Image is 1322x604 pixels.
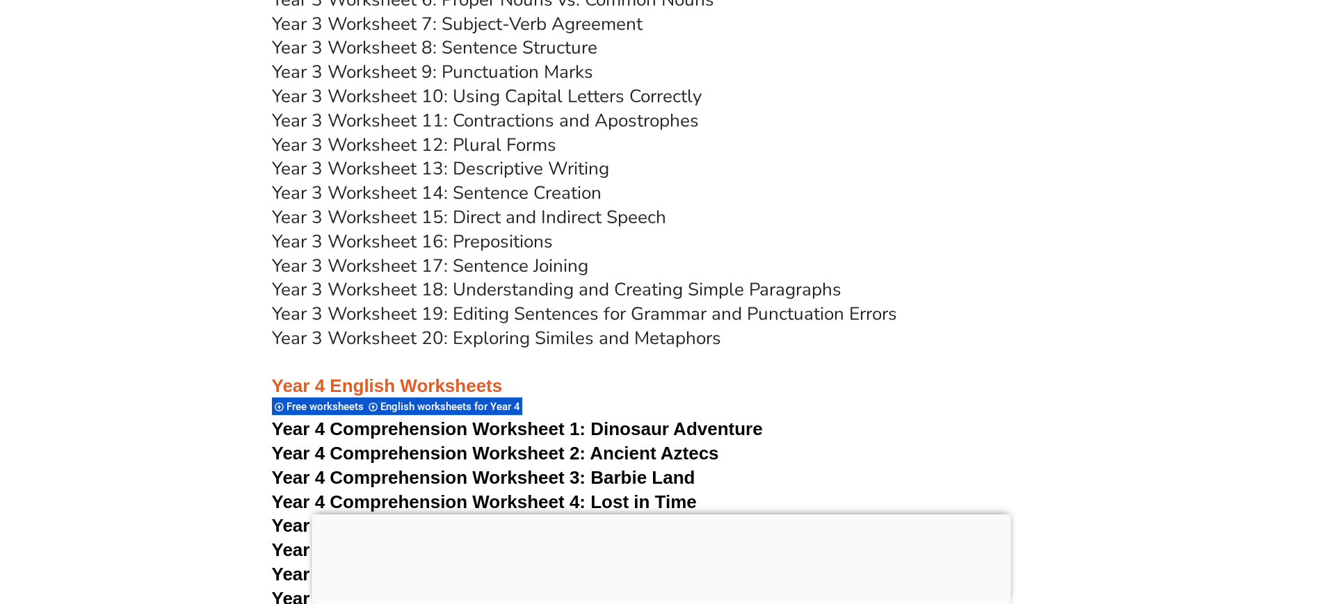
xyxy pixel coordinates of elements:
a: Year 3 Worksheet 9: Punctuation Marks [272,60,593,84]
span: Free worksheets [287,400,368,413]
a: Year 3 Worksheet 14: Sentence Creation [272,181,602,205]
a: Year 3 Worksheet 20: Exploring Similes and Metaphors [272,326,721,350]
a: Year 3 Worksheet 7: Subject-Verb Agreement [272,12,643,36]
a: Year 4 Comprehension Worksheet 1: Dinosaur Adventure [272,418,763,439]
a: Year 3 Worksheet 17: Sentence Joining [272,254,588,278]
div: English worksheets for Year 4 [366,397,522,416]
a: Year 3 Worksheet 19: Editing Sentences for Grammar and Punctuation Errors [272,302,897,326]
iframe: Chat Widget [1090,447,1322,604]
span: English worksheets for Year 4 [380,400,524,413]
a: Year 4 Comprehension Worksheet 7: The Time Travelling Pen [272,564,798,585]
a: Year 3 Worksheet 13: Descriptive Writing [272,156,609,181]
a: Year 3 Worksheet 15: Direct and Indirect Speech [272,205,666,229]
div: Free worksheets [272,397,366,416]
a: Year 4 Comprehension Worksheet 4: Lost in Time [272,491,697,512]
a: Year 4 Comprehension Worksheet 5: The Woolly Mammoth [272,515,777,536]
a: Year 3 Worksheet 10: Using Capital Letters Correctly [272,84,702,108]
h3: Year 4 English Worksheets [272,351,1051,398]
a: Year 4 Comprehension Worksheet 3: Barbie Land [272,467,695,488]
span: Dinosaur Adventure [590,418,762,439]
iframe: Advertisement [312,514,1010,601]
a: Year 4 Comprehension Worksheet 2: Ancient Aztecs [272,443,719,464]
a: Year 4 Comprehension Worksheet 6: The Magical Treehouse [272,539,790,560]
a: Year 3 Worksheet 12: Plural Forms [272,133,556,157]
span: Year 4 Comprehension Worksheet 1: [272,418,586,439]
a: Year 3 Worksheet 11: Contractions and Apostrophes [272,108,699,133]
a: Year 3 Worksheet 8: Sentence Structure [272,35,597,60]
a: Year 3 Worksheet 18: Understanding and Creating Simple Paragraphs [272,277,841,302]
a: Year 3 Worksheet 16: Prepositions [272,229,553,254]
